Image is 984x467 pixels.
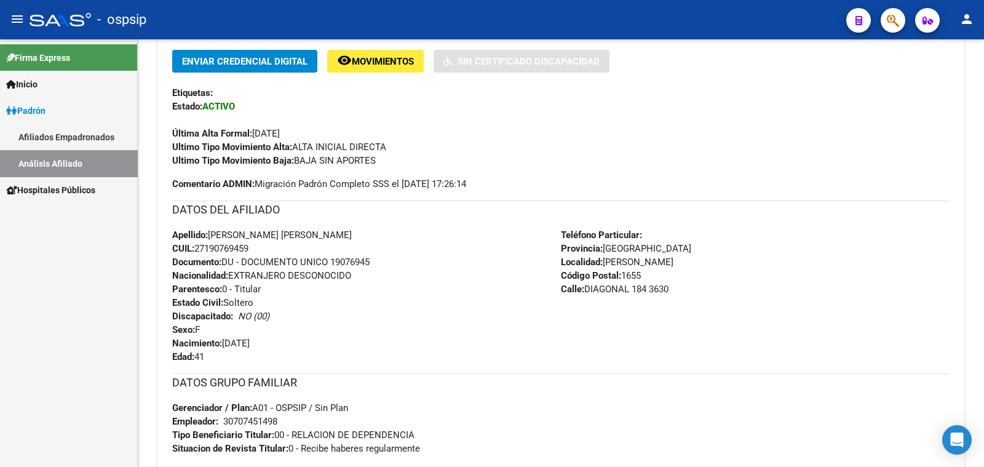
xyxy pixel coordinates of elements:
[172,351,204,362] span: 41
[561,230,642,241] strong: Teléfono Particular:
[172,443,288,454] strong: Situacion de Revista Titular:
[561,284,584,295] strong: Calle:
[172,338,250,349] span: [DATE]
[172,324,195,335] strong: Sexo:
[10,12,25,26] mat-icon: menu
[172,177,466,191] span: Migración Padrón Completo SSS el [DATE] 17:26:14
[6,104,46,118] span: Padrón
[327,50,424,73] button: Movimientos
[561,284,669,295] span: DIAGONAL 184 3630
[458,56,600,67] span: Sin Certificado Discapacidad
[172,50,317,73] button: Enviar Credencial Digital
[434,50,609,73] button: Sin Certificado Discapacidad
[172,142,292,153] strong: Ultimo Tipo Movimiento Alta:
[172,128,252,139] strong: Última Alta Formal:
[172,284,261,295] span: 0 - Titular
[172,201,950,218] h3: DATOS DEL AFILIADO
[223,415,277,428] div: 30707451498
[172,443,420,454] span: 0 - Recibe haberes regularmente
[172,243,194,254] strong: CUIL:
[561,243,691,254] span: [GEOGRAPHIC_DATA]
[182,56,307,67] span: Enviar Credencial Digital
[238,311,269,322] i: NO (00)
[172,155,294,166] strong: Ultimo Tipo Movimiento Baja:
[172,87,213,98] strong: Etiquetas:
[202,101,235,112] strong: ACTIVO
[172,243,248,254] span: 27190769459
[172,374,950,391] h3: DATOS GRUPO FAMILIAR
[172,128,280,139] span: [DATE]
[172,416,218,427] strong: Empleador:
[172,142,386,153] span: ALTA INICIAL DIRECTA
[172,429,415,441] span: 00 - RELACION DE DEPENDENCIA
[6,78,38,91] span: Inicio
[172,257,221,268] strong: Documento:
[959,12,974,26] mat-icon: person
[337,53,352,68] mat-icon: remove_red_eye
[561,243,603,254] strong: Provincia:
[172,338,222,349] strong: Nacimiento:
[172,270,228,281] strong: Nacionalidad:
[352,56,414,67] span: Movimientos
[172,270,351,281] span: EXTRANJERO DESCONOCIDO
[172,155,376,166] span: BAJA SIN APORTES
[6,183,95,197] span: Hospitales Públicos
[172,402,252,413] strong: Gerenciador / Plan:
[6,51,70,65] span: Firma Express
[561,257,673,268] span: [PERSON_NAME]
[172,101,202,112] strong: Estado:
[172,429,274,441] strong: Tipo Beneficiario Titular:
[172,297,253,308] span: Soltero
[561,257,603,268] strong: Localidad:
[172,351,194,362] strong: Edad:
[172,402,348,413] span: A01 - OSPSIP / Sin Plan
[172,324,200,335] span: F
[172,257,370,268] span: DU - DOCUMENTO UNICO 19076945
[942,425,972,455] div: Open Intercom Messenger
[172,230,208,241] strong: Apellido:
[172,230,352,241] span: [PERSON_NAME] [PERSON_NAME]
[172,297,223,308] strong: Estado Civil:
[172,311,233,322] strong: Discapacitado:
[172,284,222,295] strong: Parentesco:
[561,270,621,281] strong: Código Postal:
[97,6,146,33] span: - ospsip
[172,178,255,190] strong: Comentario ADMIN:
[561,270,641,281] span: 1655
